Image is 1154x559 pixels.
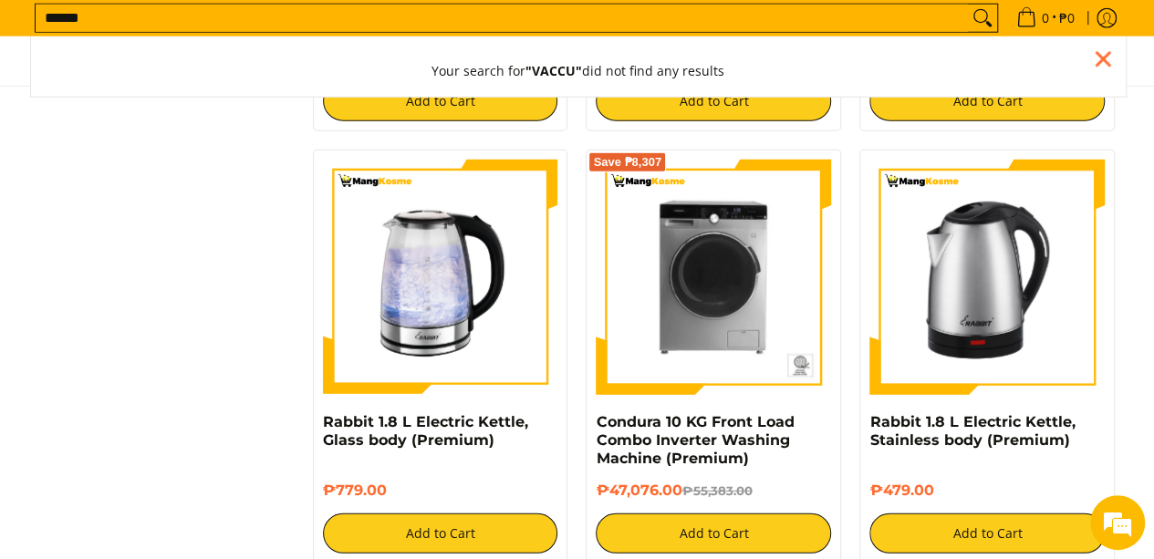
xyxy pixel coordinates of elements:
[869,413,1075,449] a: Rabbit 1.8 L Electric Kettle, Stainless body (Premium)
[596,413,794,467] a: Condura 10 KG Front Load Combo Inverter Washing Machine (Premium)
[596,481,831,500] h6: ₱47,076.00
[323,513,558,554] button: Add to Cart
[596,160,831,395] img: Condura 10 KG Front Load Combo Inverter Washing Machine (Premium)
[323,160,558,395] img: Rabbit 1.8 L Electric Kettle, Glass body (Premium)
[1056,12,1077,25] span: ₱0
[323,481,558,500] h6: ₱779.00
[1089,46,1117,73] div: Close pop up
[323,81,558,121] button: Add to Cart
[299,9,343,53] div: Minimize live chat window
[869,513,1105,554] button: Add to Cart
[596,81,831,121] button: Add to Cart
[413,46,743,97] button: Your search for"VACCU"did not find any results
[681,483,752,498] del: ₱55,383.00
[323,413,528,449] a: Rabbit 1.8 L Electric Kettle, Glass body (Premium)
[106,165,252,349] span: We're online!
[869,160,1105,395] img: Rabbit 1.8 L Electric Kettle, Stainless body (Premium)
[95,102,307,126] div: Chat with us now
[869,81,1105,121] button: Add to Cart
[869,481,1105,500] h6: ₱479.00
[1011,8,1080,28] span: •
[525,62,582,79] strong: "VACCU"
[9,368,348,432] textarea: Type your message and hit 'Enter'
[1039,12,1052,25] span: 0
[596,513,831,554] button: Add to Cart
[968,5,997,32] button: Search
[593,157,661,168] span: Save ₱8,307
